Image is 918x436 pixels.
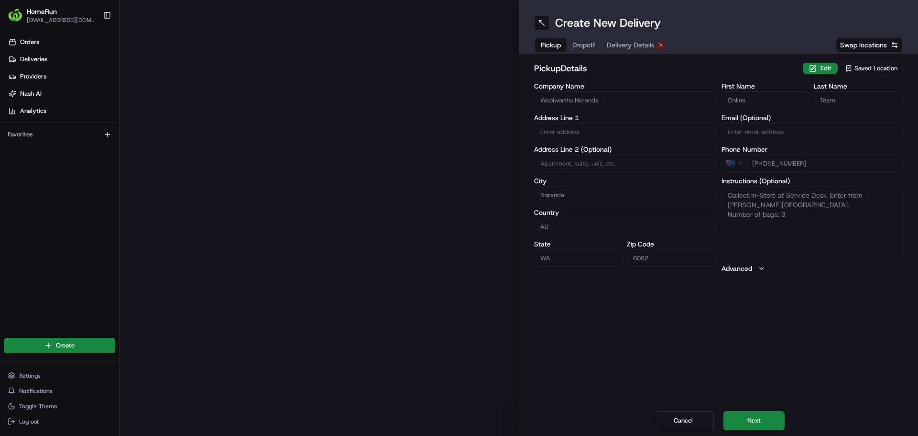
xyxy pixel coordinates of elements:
[534,218,716,235] input: Enter country
[163,94,174,106] button: Start new chat
[534,114,716,121] label: Address Line 1
[4,34,119,50] a: Orders
[840,40,887,50] span: Swap locations
[20,107,46,115] span: Analytics
[8,8,23,23] img: HomeRun
[803,63,838,74] button: Edit
[4,103,119,119] a: Analytics
[19,372,41,380] span: Settings
[814,91,903,109] input: Enter last name
[555,15,661,31] h1: Create New Delivery
[721,83,810,89] label: First Name
[81,140,88,147] div: 💻
[541,40,561,50] span: Pickup
[20,38,39,46] span: Orders
[534,249,623,267] input: Enter state
[4,415,115,428] button: Log out
[534,186,716,203] input: Enter city
[534,178,716,184] label: City
[77,135,157,152] a: 💻API Documentation
[19,418,39,425] span: Log out
[721,146,903,153] label: Phone Number
[20,89,42,98] span: Nash AI
[653,411,714,430] button: Cancel
[27,7,57,16] button: HomeRun
[721,178,903,184] label: Instructions (Optional)
[534,209,716,216] label: Country
[4,369,115,382] button: Settings
[814,83,903,89] label: Last Name
[854,64,897,73] span: Saved Location
[20,55,47,64] span: Deliveries
[721,91,810,109] input: Enter first name
[4,127,115,142] div: Favorites
[721,186,903,258] textarea: Collect In-Store at Service Desk. Enter from [PERSON_NAME][GEOGRAPHIC_DATA]. Number of bags: 3
[572,40,595,50] span: Dropoff
[721,123,903,140] input: Enter email address
[627,241,716,247] label: Zip Code
[95,162,116,169] span: Pylon
[10,140,17,147] div: 📗
[534,91,716,109] input: Enter company name
[27,16,95,24] button: [EMAIL_ADDRESS][DOMAIN_NAME]
[721,264,752,273] label: Advanced
[721,264,903,273] button: Advanced
[6,135,77,152] a: 📗Knowledge Base
[721,114,903,121] label: Email (Optional)
[4,69,119,84] a: Providers
[19,402,57,410] span: Toggle Theme
[534,146,716,153] label: Address Line 2 (Optional)
[10,91,27,109] img: 1736555255976-a54dd68f-1ca7-489b-9aae-adbdc363a1c4
[840,62,903,75] button: Saved Location
[33,91,157,101] div: Start new chat
[25,62,158,72] input: Clear
[723,411,785,430] button: Next
[534,123,716,140] input: Enter address
[56,341,75,350] span: Create
[4,86,119,101] a: Nash AI
[534,62,797,75] h2: pickup Details
[10,38,174,54] p: Welcome 👋
[627,249,716,267] input: Enter zip code
[67,162,116,169] a: Powered byPylon
[33,101,121,109] div: We're available if you need us!
[4,400,115,413] button: Toggle Theme
[4,52,119,67] a: Deliveries
[534,155,716,172] input: Apartment, suite, unit, etc.
[19,139,73,148] span: Knowledge Base
[534,83,716,89] label: Company Name
[20,72,46,81] span: Providers
[4,384,115,398] button: Notifications
[10,10,29,29] img: Nash
[90,139,153,148] span: API Documentation
[746,155,903,172] input: Enter phone number
[4,338,115,353] button: Create
[4,4,99,27] button: HomeRunHomeRun[EMAIL_ADDRESS][DOMAIN_NAME]
[19,387,53,395] span: Notifications
[607,40,655,50] span: Delivery Details
[836,37,903,53] button: Swap locations
[534,241,623,247] label: State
